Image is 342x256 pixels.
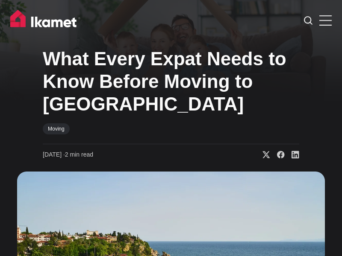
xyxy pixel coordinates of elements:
[10,10,80,31] img: Ikamet home
[43,151,93,159] time: 2 min read
[270,151,285,159] a: Share on Facebook
[43,123,70,134] a: Moving
[285,151,299,159] a: Share on Linkedin
[256,151,270,159] a: Share on X
[43,151,65,158] span: [DATE] ∙
[43,48,299,115] h1: What Every Expat Needs to Know Before Moving to [GEOGRAPHIC_DATA]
